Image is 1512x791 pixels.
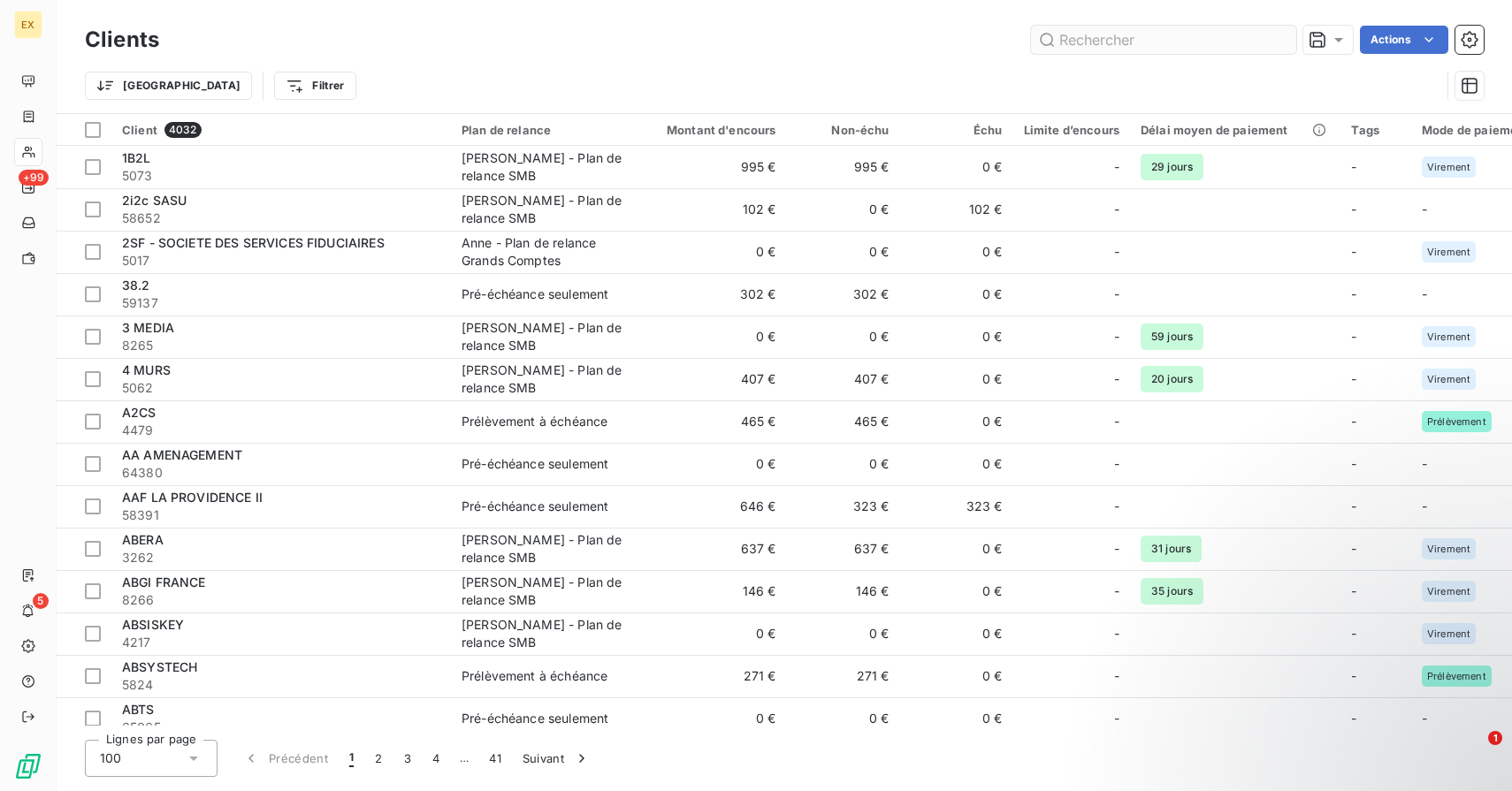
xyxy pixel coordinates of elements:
div: Échu [911,123,1003,137]
span: 2SF - SOCIETE DES SERVICES FIDUCIAIRES [122,235,385,250]
span: - [1351,371,1356,386]
td: 465 € [787,400,900,443]
button: 2 [364,740,393,777]
span: 5 [33,593,49,609]
span: 2i2c SASU [122,193,187,208]
td: 0 € [900,655,1013,697]
span: Virement [1427,162,1470,172]
iframe: Intercom notifications message [1158,620,1512,743]
td: 102 € [900,188,1013,231]
button: Filtrer [274,72,355,100]
span: 1 [1488,731,1502,745]
span: 4 MURS [122,362,171,377]
span: - [1351,414,1356,429]
span: - [1114,582,1119,600]
div: [PERSON_NAME] - Plan de relance SMB [462,149,624,185]
iframe: Intercom live chat [1452,731,1494,773]
span: 58391 [122,506,440,524]
span: 3262 [122,549,440,567]
span: 38.2 [122,278,150,293]
div: Pré-échéance seulement [462,455,608,473]
span: 20 jours [1141,366,1203,392]
span: 4217 [122,634,440,651]
div: [PERSON_NAME] - Plan de relance SMB [462,319,624,354]
span: ABTS [122,702,155,717]
button: 1 [339,740,364,777]
span: Client [122,123,157,137]
span: Virement [1427,247,1470,257]
span: 31 jours [1141,536,1202,562]
span: Virement [1427,374,1470,384]
div: EX [14,11,42,39]
div: [PERSON_NAME] - Plan de relance SMB [462,616,624,651]
div: Non-échu [798,123,890,137]
td: 0 € [787,188,900,231]
span: - [1351,583,1356,598]
div: [PERSON_NAME] - Plan de relance SMB [462,361,624,397]
span: - [1351,329,1356,344]
span: 1B2L [122,150,151,165]
td: 323 € [787,485,900,528]
td: 146 € [787,570,900,612]
span: ABGI FRANCE [122,574,206,589]
img: Logo LeanPay [14,752,42,780]
td: 146 € [635,570,787,612]
td: 646 € [635,485,787,528]
div: [PERSON_NAME] - Plan de relance SMB [462,192,624,227]
span: ABSYSTECH [122,659,197,674]
span: 3 MEDIA [122,320,174,335]
span: 100 [100,749,121,767]
td: 0 € [787,231,900,273]
div: [PERSON_NAME] - Plan de relance SMB [462,574,624,609]
span: - [1351,456,1356,471]
td: 995 € [787,146,900,188]
span: 1 [349,749,354,767]
span: 8265 [122,337,440,354]
td: 0 € [635,612,787,655]
td: 407 € [787,358,900,400]
div: Anne - Plan de relance Grands Comptes [462,234,624,270]
td: 0 € [900,528,1013,570]
td: 0 € [900,231,1013,273]
span: 5062 [122,379,440,397]
span: 4032 [164,122,202,138]
span: - [1351,202,1356,217]
div: Prélèvement à échéance [462,667,607,685]
span: 8266 [122,591,440,609]
td: 0 € [900,612,1013,655]
span: - [1114,710,1119,727]
span: Prélèvement [1427,416,1486,427]
td: 0 € [900,400,1013,443]
div: Tags [1351,123,1401,137]
span: - [1114,540,1119,558]
span: - [1422,456,1427,471]
button: Actions [1360,26,1448,54]
div: Pré-échéance seulement [462,498,608,515]
span: - [1351,541,1356,556]
td: 0 € [635,231,787,273]
span: 35 jours [1141,578,1203,605]
span: - [1114,370,1119,388]
span: Virement [1427,586,1470,597]
td: 323 € [900,485,1013,528]
span: - [1114,667,1119,685]
span: ABSISKEY [122,617,184,632]
span: - [1114,455,1119,473]
td: 995 € [635,146,787,188]
span: 4479 [122,422,440,439]
td: 465 € [635,400,787,443]
span: AA AMENAGEMENT [122,447,242,462]
span: - [1114,328,1119,346]
td: 407 € [635,358,787,400]
div: Pré-échéance seulement [462,710,608,727]
span: 5017 [122,252,440,270]
span: - [1114,625,1119,643]
td: 302 € [787,273,900,316]
div: Limite d’encours [1024,123,1119,137]
span: 29 jours [1141,154,1203,180]
td: 0 € [787,316,900,358]
td: 0 € [787,697,900,740]
span: 5073 [122,167,440,185]
span: 64380 [122,464,440,482]
span: Virement [1427,331,1470,342]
